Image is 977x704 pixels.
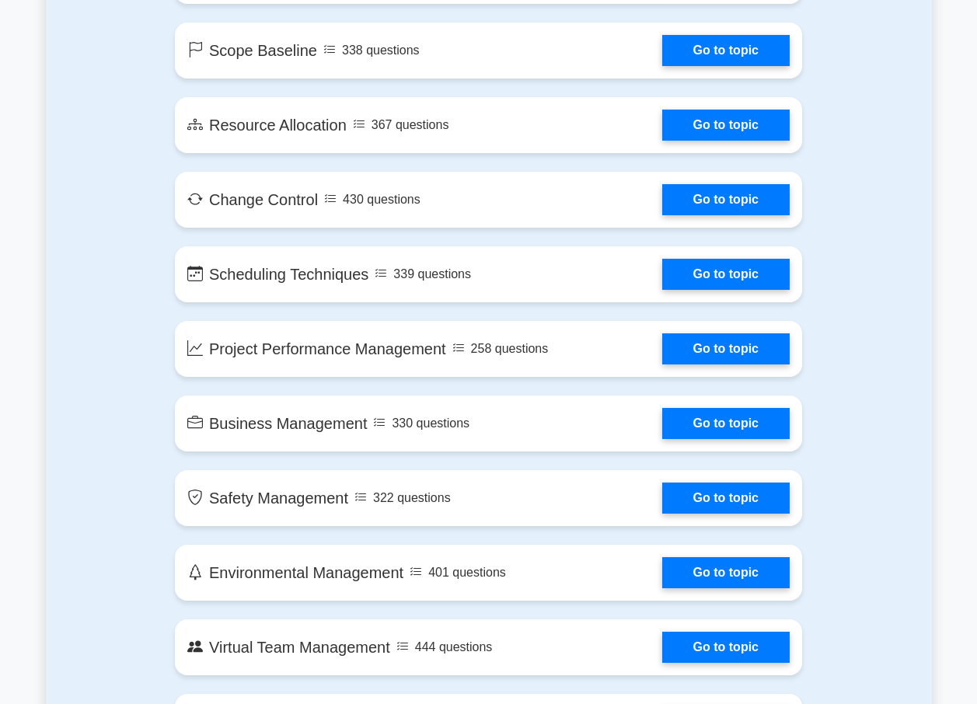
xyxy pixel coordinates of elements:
a: Go to topic [662,408,790,439]
a: Go to topic [662,333,790,364]
a: Go to topic [662,184,790,215]
a: Go to topic [662,557,790,588]
a: Go to topic [662,632,790,663]
a: Go to topic [662,35,790,66]
a: Go to topic [662,110,790,141]
a: Go to topic [662,259,790,290]
a: Go to topic [662,483,790,514]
